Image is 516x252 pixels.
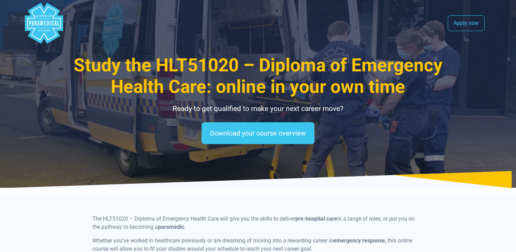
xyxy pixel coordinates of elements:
b: paramedic [158,224,184,230]
b: pre-hospital care [295,215,337,222]
a: Apply now [448,15,485,31]
b: emergency response [333,237,385,244]
a: Download your course overview [202,122,314,144]
div: Australian Paramedical College [24,3,64,44]
p: Ready to get qualified to make your next career move? [59,103,458,114]
span: Study the HLT51020 – Diploma of Emergency Health Care: online in your own time [74,55,443,97]
span: . [184,224,186,230]
span: The HLT51020 – Diploma of Emergency Health Care will give you the skills to deliver [92,215,295,222]
span: Whether you’ve worked in healthcare previously or are dreaming of moving into a rewarding career in [92,237,333,244]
